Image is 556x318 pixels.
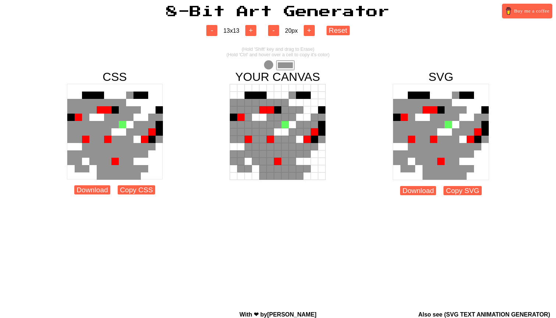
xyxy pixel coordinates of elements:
[268,25,279,36] button: -
[502,4,552,18] a: Buy me a coffee
[505,7,512,15] img: Buy me a coffee
[74,185,110,194] button: Download
[285,28,298,34] span: 20 px
[446,311,548,318] a: SVG TEXT ANIMATION GENERATOR
[400,186,436,195] button: Download
[223,28,239,34] span: 13 x 13
[443,186,481,195] button: Copy SVG
[327,26,350,35] button: Reset
[514,7,549,15] span: Buy me a coffee
[267,311,316,318] a: [PERSON_NAME]
[428,70,453,84] span: SVG
[118,185,155,194] button: Copy CSS
[254,311,259,318] span: love
[206,25,217,36] button: -
[245,25,256,36] button: +
[103,70,127,84] span: CSS
[304,25,315,36] button: +
[227,46,329,57] span: (Hold 'Shift' key and drag to Erase) (Hold 'Ctrl' and hover over a cell to copy it's color)
[418,311,550,318] span: Also see ( )
[235,70,320,84] span: YOUR CANVAS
